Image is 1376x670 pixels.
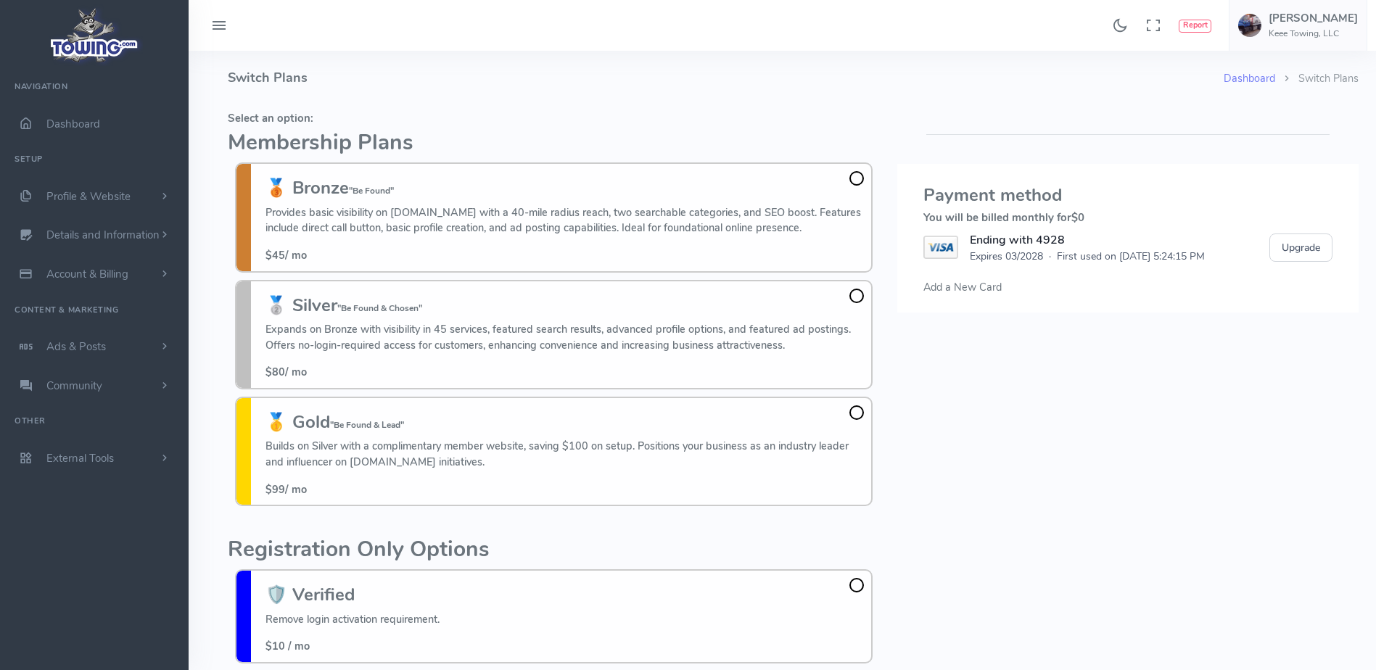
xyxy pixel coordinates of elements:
[1071,210,1084,225] span: $0
[265,248,285,262] span: $45
[265,178,864,197] h3: 🥉 Bronze
[46,228,160,243] span: Details and Information
[265,322,864,353] p: Expands on Bronze with visibility in 45 services, featured search results, advanced profile optio...
[970,249,1043,264] span: Expires 03/2028
[265,482,307,497] span: / mo
[970,231,1205,249] div: Ending with 4928
[265,296,864,315] h3: 🥈 Silver
[46,189,131,204] span: Profile & Website
[923,236,957,259] img: VISA
[1269,29,1358,38] h6: Keee Towing, LLC
[46,4,144,66] img: logo
[1275,71,1359,87] li: Switch Plans
[265,439,864,470] p: Builds on Silver with a complimentary member website, saving $100 on setup. Positions your busine...
[228,131,880,155] h2: Membership Plans
[46,451,114,466] span: External Tools
[330,419,404,431] small: "Be Found & Lead"
[349,185,394,197] small: "Be Found"
[1238,14,1261,37] img: user-image
[228,538,880,562] h2: Registration Only Options
[1049,249,1051,264] span: ·
[265,365,285,379] span: $80
[46,379,102,393] span: Community
[265,365,307,379] span: / mo
[923,280,1002,294] span: Add a New Card
[265,482,285,497] span: $99
[265,585,440,604] h3: 🛡️ Verified
[1224,71,1275,86] a: Dashboard
[46,117,100,131] span: Dashboard
[1179,20,1211,33] button: Report
[228,51,1224,105] h4: Switch Plans
[46,267,128,281] span: Account & Billing
[1057,249,1205,264] span: First used on [DATE] 5:24:15 PM
[923,212,1332,223] h5: You will be billed monthly for
[265,205,864,236] p: Provides basic visibility on [DOMAIN_NAME] with a 40-mile radius reach, two searchable categories...
[265,248,307,262] span: / mo
[265,413,864,431] h3: 🥇 Gold
[923,186,1332,204] h3: Payment method
[1269,233,1332,262] button: Upgrade
[337,302,422,314] small: "Be Found & Chosen"
[265,612,440,628] p: Remove login activation requirement.
[228,112,880,124] h5: Select an option:
[1269,12,1358,24] h5: [PERSON_NAME]
[46,339,106,354] span: Ads & Posts
[265,639,310,653] span: $10 / mo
